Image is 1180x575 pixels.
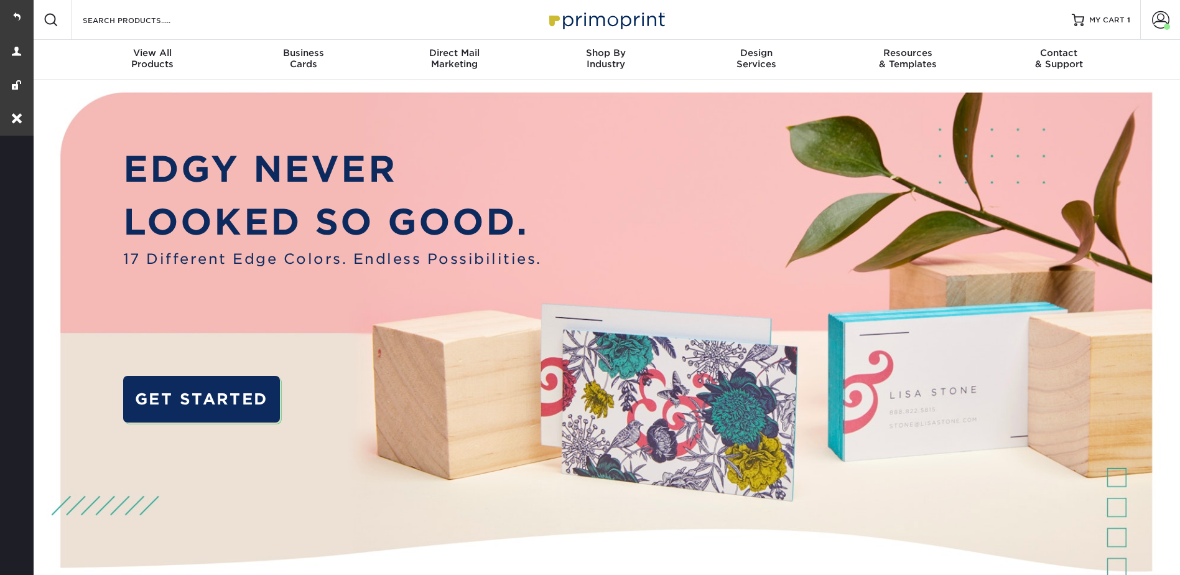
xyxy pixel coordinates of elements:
[983,47,1135,58] span: Contact
[77,47,228,58] span: View All
[681,47,832,58] span: Design
[228,47,379,58] span: Business
[379,40,530,80] a: Direct MailMarketing
[123,376,280,423] a: GET STARTED
[530,47,681,70] div: Industry
[530,47,681,58] span: Shop By
[681,40,832,80] a: DesignServices
[681,47,832,70] div: Services
[544,6,668,33] img: Primoprint
[123,248,542,269] span: 17 Different Edge Colors. Endless Possibilities.
[77,47,228,70] div: Products
[530,40,681,80] a: Shop ByIndustry
[983,40,1135,80] a: Contact& Support
[228,40,379,80] a: BusinessCards
[1089,15,1125,26] span: MY CART
[832,47,983,58] span: Resources
[832,40,983,80] a: Resources& Templates
[123,195,542,248] p: LOOKED SO GOOD.
[228,47,379,70] div: Cards
[379,47,530,58] span: Direct Mail
[77,40,228,80] a: View AllProducts
[81,12,203,27] input: SEARCH PRODUCTS.....
[379,47,530,70] div: Marketing
[832,47,983,70] div: & Templates
[1127,16,1130,24] span: 1
[123,143,542,195] p: EDGY NEVER
[983,47,1135,70] div: & Support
